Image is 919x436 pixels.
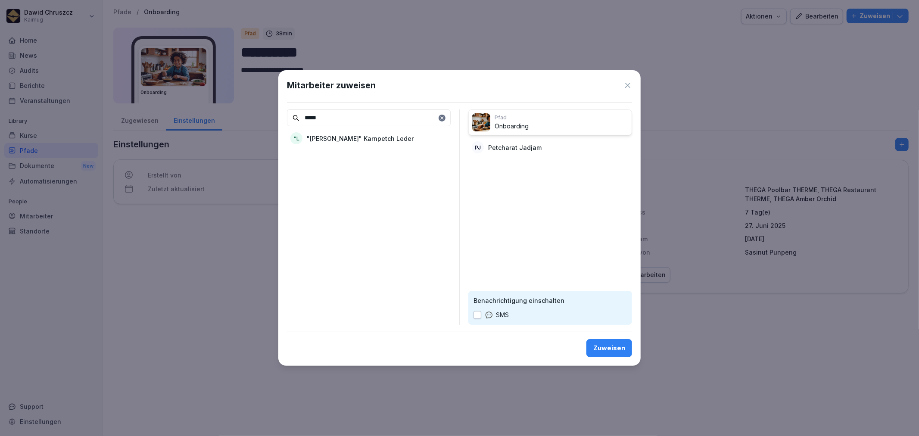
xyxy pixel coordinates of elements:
[287,79,376,92] h1: Mitarbeiter zuweisen
[495,121,628,131] p: Onboarding
[495,114,628,121] p: Pfad
[496,310,509,320] p: SMS
[488,143,542,152] p: Petcharat Jadjam
[472,141,484,153] div: PJ
[290,132,302,144] div: "L
[474,296,627,305] p: Benachrichtigung einschalten
[593,343,625,353] div: Zuweisen
[307,134,414,143] p: "[PERSON_NAME]" Karnpetch Leder
[586,339,632,357] button: Zuweisen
